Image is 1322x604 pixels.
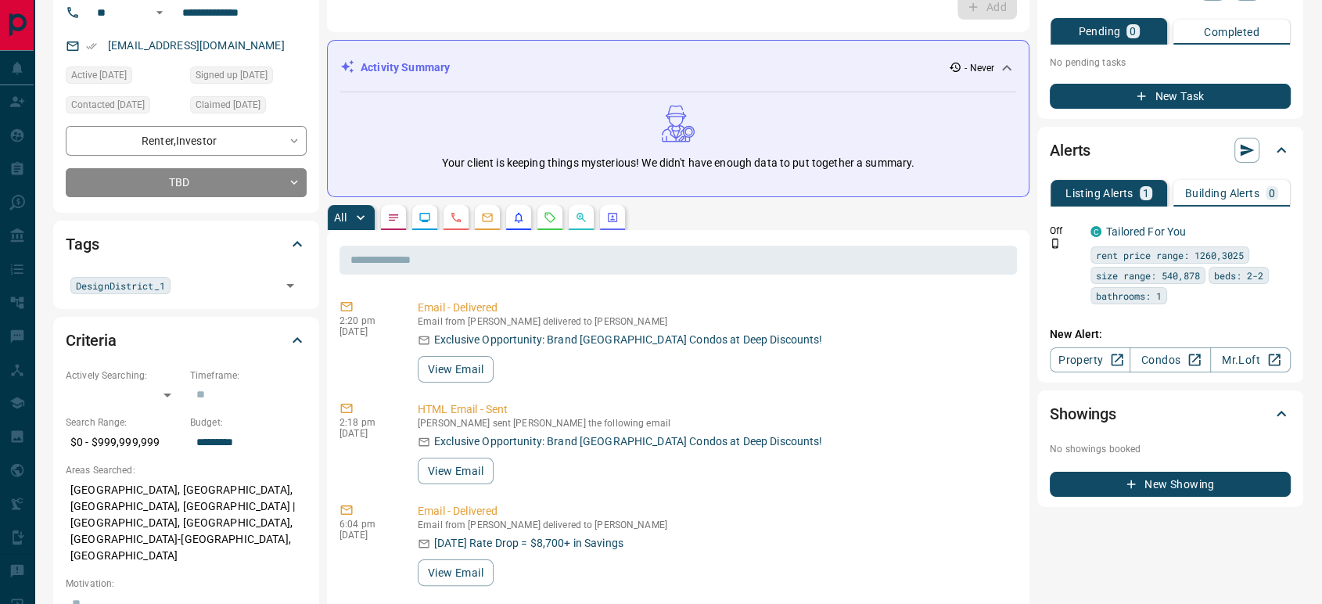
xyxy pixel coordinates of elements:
[481,211,494,224] svg: Emails
[339,326,394,337] p: [DATE]
[1050,472,1291,497] button: New Showing
[190,415,307,430] p: Budget:
[334,212,347,223] p: All
[66,328,117,353] h2: Criteria
[66,96,182,118] div: Wed May 01 2024
[66,477,307,569] p: [GEOGRAPHIC_DATA], [GEOGRAPHIC_DATA], [GEOGRAPHIC_DATA], [GEOGRAPHIC_DATA] | [GEOGRAPHIC_DATA], [...
[66,67,182,88] div: Wed May 01 2024
[361,59,450,76] p: Activity Summary
[419,211,431,224] svg: Lead Browsing Activity
[1050,395,1291,433] div: Showings
[965,61,994,75] p: - Never
[1130,26,1136,37] p: 0
[1065,188,1133,199] p: Listing Alerts
[1143,188,1149,199] p: 1
[66,463,307,477] p: Areas Searched:
[450,211,462,224] svg: Calls
[66,232,99,257] h2: Tags
[1185,188,1259,199] p: Building Alerts
[190,67,307,88] div: Sun Mar 10 2019
[66,168,307,197] div: TBD
[339,530,394,541] p: [DATE]
[512,211,525,224] svg: Listing Alerts
[339,417,394,428] p: 2:18 pm
[71,97,145,113] span: Contacted [DATE]
[66,415,182,430] p: Search Range:
[418,401,1011,418] p: HTML Email - Sent
[1204,27,1259,38] p: Completed
[434,332,822,348] p: Exclusive Opportunity: Brand [GEOGRAPHIC_DATA] Condos at Deep Discounts!
[339,315,394,326] p: 2:20 pm
[418,503,1011,520] p: Email - Delivered
[1210,347,1291,372] a: Mr.Loft
[196,67,268,83] span: Signed up [DATE]
[1050,84,1291,109] button: New Task
[150,3,169,22] button: Open
[387,211,400,224] svg: Notes
[1106,225,1186,238] a: Tailored For You
[71,67,127,83] span: Active [DATE]
[1050,442,1291,456] p: No showings booked
[1050,131,1291,169] div: Alerts
[1050,326,1291,343] p: New Alert:
[434,433,822,450] p: Exclusive Opportunity: Brand [GEOGRAPHIC_DATA] Condos at Deep Discounts!
[66,577,307,591] p: Motivation:
[340,53,1016,82] div: Activity Summary- Never
[279,275,301,297] button: Open
[1050,401,1116,426] h2: Showings
[418,316,1011,327] p: Email from [PERSON_NAME] delivered to [PERSON_NAME]
[1050,238,1061,249] svg: Push Notification Only
[544,211,556,224] svg: Requests
[1050,224,1081,238] p: Off
[66,322,307,359] div: Criteria
[1096,247,1244,263] span: rent price range: 1260,3025
[418,356,494,383] button: View Email
[66,430,182,455] p: $0 - $999,999,999
[339,519,394,530] p: 6:04 pm
[1130,347,1210,372] a: Condos
[1090,226,1101,237] div: condos.ca
[1214,268,1263,283] span: beds: 2-2
[575,211,587,224] svg: Opportunities
[66,369,182,383] p: Actively Searching:
[1096,288,1162,304] span: bathrooms: 1
[1050,51,1291,74] p: No pending tasks
[1078,26,1120,37] p: Pending
[418,458,494,484] button: View Email
[606,211,619,224] svg: Agent Actions
[1269,188,1275,199] p: 0
[66,225,307,263] div: Tags
[339,428,394,439] p: [DATE]
[1050,347,1130,372] a: Property
[418,520,1011,530] p: Email from [PERSON_NAME] delivered to [PERSON_NAME]
[86,41,97,52] svg: Email Verified
[196,97,260,113] span: Claimed [DATE]
[1096,268,1200,283] span: size range: 540,878
[418,559,494,586] button: View Email
[434,535,623,552] p: [DATE] Rate Drop = $8,700+ in Savings
[418,300,1011,316] p: Email - Delivered
[76,278,165,293] span: DesignDistrict_1
[418,418,1011,429] p: [PERSON_NAME] sent [PERSON_NAME] the following email
[190,369,307,383] p: Timeframe:
[66,126,307,155] div: Renter , Investor
[1050,138,1090,163] h2: Alerts
[190,96,307,118] div: Sun Mar 10 2019
[108,39,285,52] a: [EMAIL_ADDRESS][DOMAIN_NAME]
[442,155,914,171] p: Your client is keeping things mysterious! We didn't have enough data to put together a summary.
